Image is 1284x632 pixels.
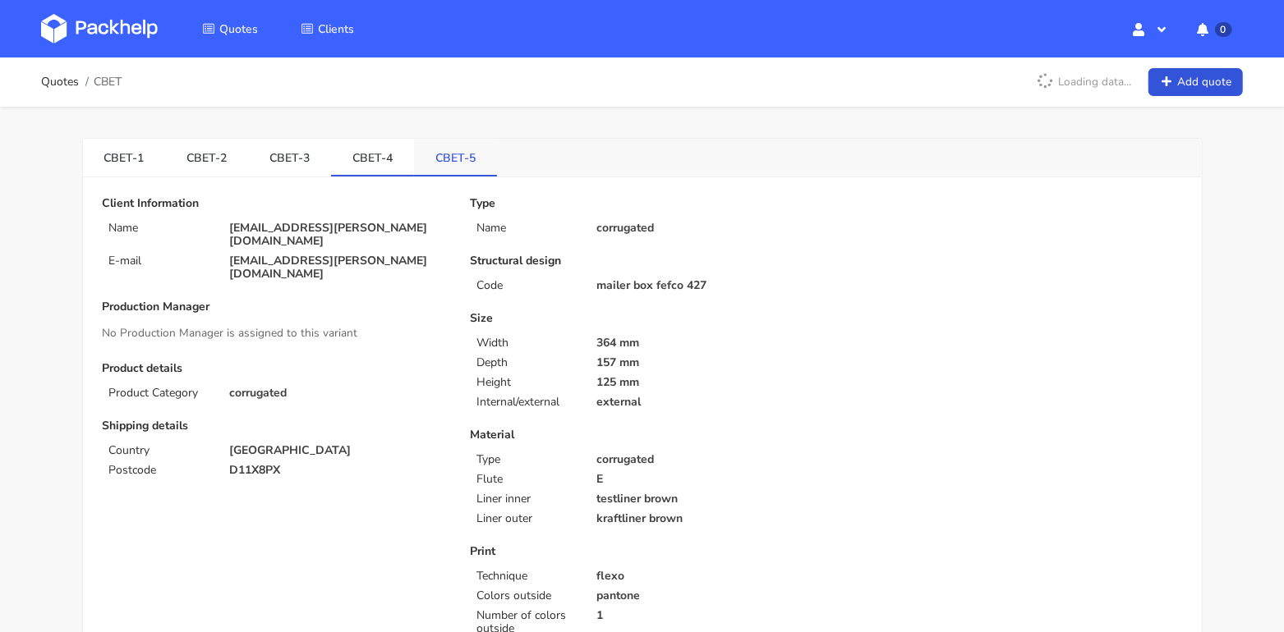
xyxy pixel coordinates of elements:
[476,473,577,486] p: Flute
[596,453,814,466] p: corrugated
[596,356,814,369] p: 157 mm
[596,279,814,292] p: mailer box fefco 427
[318,21,354,37] span: Clients
[41,76,79,89] a: Quotes
[219,21,258,37] span: Quotes
[41,14,158,44] img: Dashboard
[229,222,447,248] p: [EMAIL_ADDRESS][PERSON_NAME][DOMAIN_NAME]
[109,444,209,457] p: Country
[596,222,814,235] p: corrugated
[476,589,577,602] p: Colors outside
[281,14,374,44] a: Clients
[1148,68,1243,97] a: Add quote
[94,76,122,89] span: CBET
[229,464,447,477] p: D11X8PX
[596,589,814,602] p: pantone
[109,464,209,477] p: Postcode
[476,222,577,235] p: Name
[470,197,814,210] p: Type
[476,453,577,466] p: Type
[103,325,358,341] span: No Production Manager is assigned to this variant
[476,356,577,369] p: Depth
[476,492,577,506] p: Liner inner
[103,419,447,433] p: Shipping details
[41,66,122,98] nav: breadcrumb
[596,376,814,389] p: 125 mm
[476,337,577,350] p: Width
[109,222,209,235] p: Name
[1185,14,1243,44] button: 0
[331,139,414,175] a: CBET-4
[596,570,814,583] p: flexo
[596,396,814,409] p: external
[182,14,278,44] a: Quotes
[1215,22,1232,37] span: 0
[229,254,447,281] p: [EMAIL_ADDRESS][PERSON_NAME][DOMAIN_NAME]
[229,444,447,457] p: [GEOGRAPHIC_DATA]
[103,362,447,375] p: Product details
[470,428,814,442] p: Material
[103,300,447,314] p: Production Manager
[103,197,447,210] p: Client Information
[1029,68,1139,96] p: Loading data...
[109,254,209,268] p: E-mail
[596,609,814,622] p: 1
[229,387,447,400] p: corrugated
[470,254,814,268] p: Structural design
[470,312,814,325] p: Size
[414,139,497,175] a: CBET-5
[476,376,577,389] p: Height
[596,337,814,350] p: 364 mm
[476,396,577,409] p: Internal/external
[476,570,577,583] p: Technique
[596,492,814,506] p: testliner brown
[596,512,814,525] p: kraftliner brown
[83,139,166,175] a: CBET-1
[165,139,248,175] a: CBET-2
[596,473,814,486] p: E
[470,545,814,558] p: Print
[476,512,577,525] p: Liner outer
[248,139,331,175] a: CBET-3
[109,387,209,400] p: Product Category
[476,279,577,292] p: Code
